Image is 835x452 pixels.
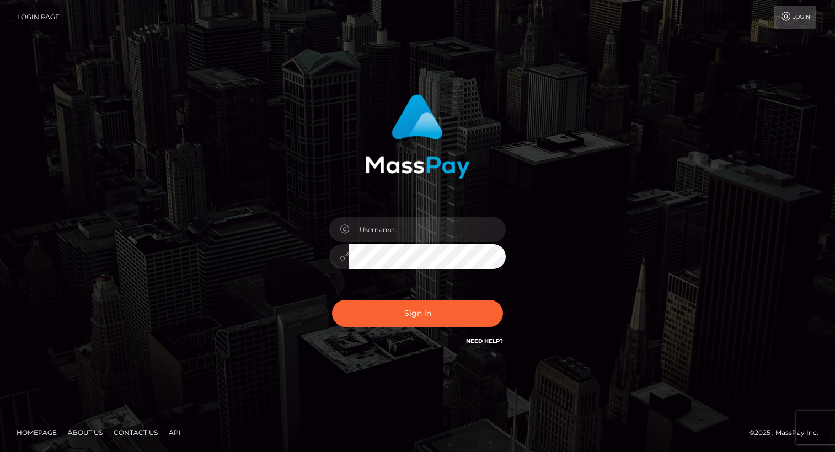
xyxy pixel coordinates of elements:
a: Contact Us [109,424,162,441]
a: Need Help? [466,337,503,345]
a: Homepage [12,424,61,441]
div: © 2025 , MassPay Inc. [749,427,827,439]
a: About Us [63,424,107,441]
a: API [164,424,185,441]
button: Sign in [332,300,503,327]
input: Username... [349,217,506,242]
a: Login [774,6,816,29]
a: Login Page [17,6,60,29]
img: MassPay Login [365,94,470,179]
